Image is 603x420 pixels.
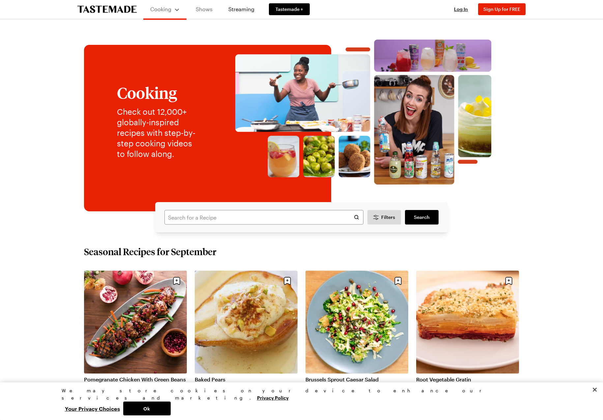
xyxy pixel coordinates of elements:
h1: Cooking [117,84,201,101]
button: Ok [123,402,171,415]
button: Sign Up for FREE [478,3,526,15]
a: More information about your privacy, opens in a new tab [257,394,289,401]
img: Explore recipes [214,40,512,185]
a: Tastemade + [269,3,310,15]
span: Sign Up for FREE [483,6,520,12]
button: Your Privacy Choices [62,402,123,415]
span: Search [414,214,430,221]
h2: Seasonal Recipes for September [84,246,216,257]
p: Check out 12,000+ globally-inspired recipes with step-by-step cooking videos to follow along. [117,106,201,159]
button: Desktop filters [367,210,401,225]
span: Tastemade + [275,6,303,13]
button: Save recipe [502,275,515,287]
span: Cooking [150,6,171,12]
span: Log In [454,6,468,12]
a: Root Vegetable Gratin [416,376,519,383]
button: Save recipe [392,275,404,287]
a: To Tastemade Home Page [77,6,137,13]
div: We may store cookies on your device to enhance our services and marketing. [62,387,536,402]
button: Log In [448,6,474,13]
div: Privacy [62,387,536,415]
input: Search for a Recipe [164,210,363,225]
button: Save recipe [170,275,183,287]
button: Cooking [150,3,180,16]
a: Pomegranate Chicken With Green Beans [84,376,187,383]
a: filters [405,210,439,225]
a: Brussels Sprout Caesar Salad [305,376,408,383]
button: Save recipe [281,275,294,287]
span: Filters [381,214,395,221]
a: Baked Pears [195,376,298,383]
button: Close [588,382,602,397]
